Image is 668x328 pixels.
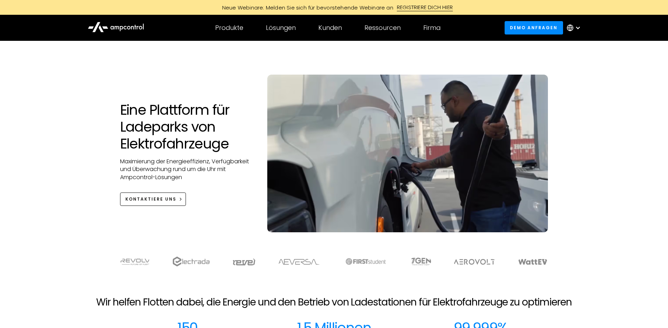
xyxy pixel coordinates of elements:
[120,193,186,206] a: KONTAKTIERE UNS
[364,24,401,32] div: Ressourcen
[423,24,441,32] div: Firma
[505,21,563,34] a: Demo anfragen
[173,257,210,266] img: electrada logo
[125,196,176,202] div: KONTAKTIERE UNS
[176,4,493,11] a: Neue Webinare: Melden Sie sich für bevorstehende Webinare anREGISTRIERE DICH HIER
[215,24,243,32] div: Produkte
[266,24,296,32] div: Lösungen
[518,259,548,265] img: WattEV logo
[96,296,572,308] h2: Wir helfen Flotten dabei, die Energie und den Betrieb von Ladestationen für Elektrofahrzeuge zu o...
[397,4,453,11] div: REGISTRIERE DICH HIER
[454,259,495,265] img: Aerovolt Logo
[318,24,342,32] div: Kunden
[120,158,254,181] p: Maximierung der Energieeffizienz, Verfügbarkeit und Überwachung rund um die Uhr mit Ampcontrol-Lö...
[215,4,397,11] div: Neue Webinare: Melden Sie sich für bevorstehende Webinare an
[120,101,254,152] h1: Eine Plattform für Ladeparks von Elektrofahrzeuge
